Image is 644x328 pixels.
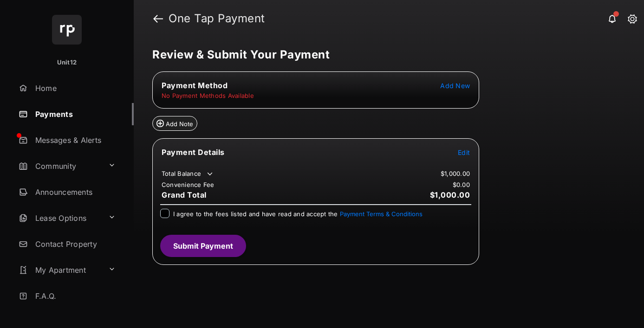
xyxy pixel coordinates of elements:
a: Payments [15,103,134,125]
a: My Apartment [15,259,104,281]
td: $1,000.00 [440,169,470,178]
p: Unit12 [57,58,77,67]
a: Home [15,77,134,99]
a: Lease Options [15,207,104,229]
td: Convenience Fee [161,180,215,189]
td: No Payment Methods Available [161,91,254,100]
button: I agree to the fees listed and have read and accept the [340,210,423,218]
img: svg+xml;base64,PHN2ZyB4bWxucz0iaHR0cDovL3d3dy53My5vcmcvMjAwMC9zdmciIHdpZHRoPSI2NCIgaGVpZ2h0PSI2NC... [52,15,82,45]
a: F.A.Q. [15,285,134,307]
a: Announcements [15,181,134,203]
span: Grand Total [162,190,207,199]
span: Payment Method [162,81,228,90]
button: Submit Payment [160,235,246,257]
td: $0.00 [452,180,470,189]
button: Edit [458,148,470,157]
a: Contact Property [15,233,134,255]
td: Total Balance [161,169,215,179]
button: Add New [440,81,470,90]
h5: Review & Submit Your Payment [152,49,618,60]
span: Edit [458,148,470,156]
button: Add Note [152,116,197,131]
span: I agree to the fees listed and have read and accept the [173,210,423,218]
strong: One Tap Payment [169,13,265,24]
span: $1,000.00 [430,190,470,199]
span: Add New [440,82,470,90]
a: Community [15,155,104,177]
a: Messages & Alerts [15,129,134,151]
span: Payment Details [162,148,225,157]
